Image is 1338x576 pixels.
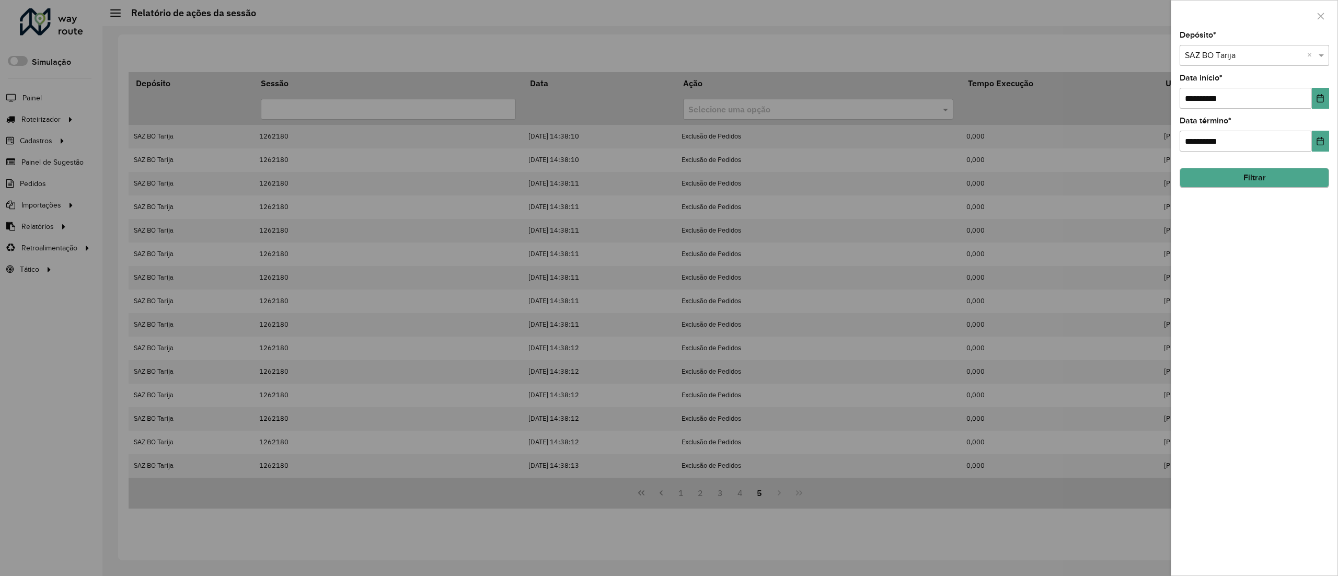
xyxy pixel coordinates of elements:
button: Choose Date [1312,88,1329,109]
span: Clear all [1307,49,1316,62]
button: Choose Date [1312,131,1329,152]
label: Data término [1180,114,1231,127]
label: Data início [1180,72,1222,84]
button: Filtrar [1180,168,1329,188]
label: Depósito [1180,29,1216,41]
